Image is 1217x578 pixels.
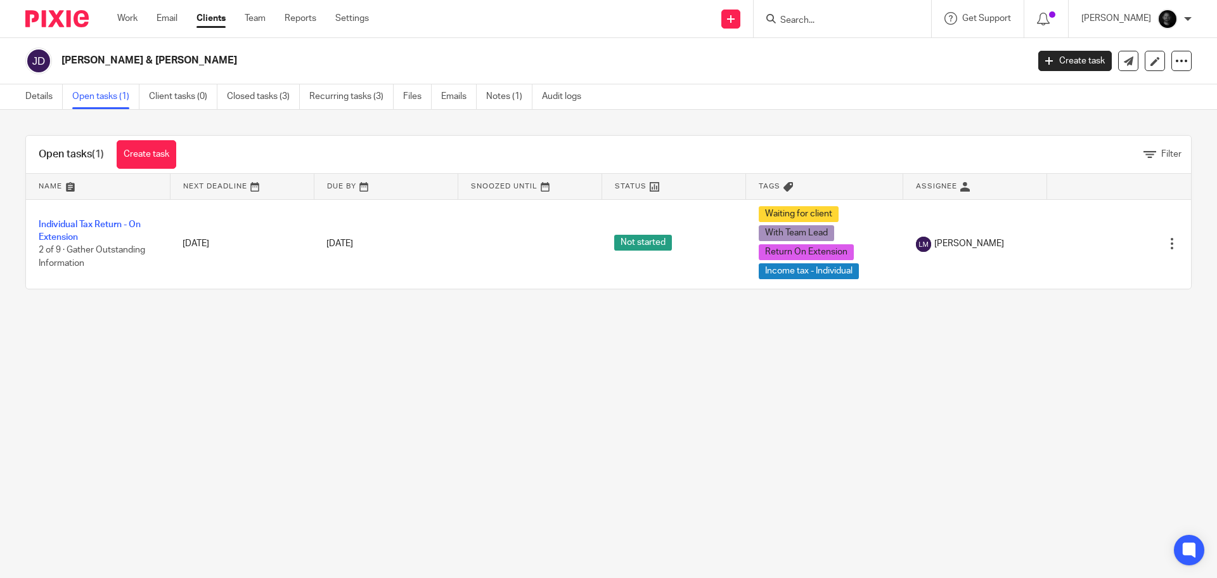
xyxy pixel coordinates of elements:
[486,84,532,109] a: Notes (1)
[149,84,217,109] a: Client tasks (0)
[170,199,314,289] td: [DATE]
[441,84,477,109] a: Emails
[759,206,839,222] span: Waiting for client
[1038,51,1112,71] a: Create task
[471,183,538,190] span: Snoozed Until
[196,12,226,25] a: Clients
[1081,12,1151,25] p: [PERSON_NAME]
[61,54,828,67] h2: [PERSON_NAME] & [PERSON_NAME]
[39,148,104,161] h1: Open tasks
[1161,150,1182,159] span: Filter
[615,183,647,190] span: Status
[962,14,1011,23] span: Get Support
[117,12,138,25] a: Work
[916,237,931,252] img: svg%3E
[72,84,139,109] a: Open tasks (1)
[25,48,52,74] img: svg%3E
[285,12,316,25] a: Reports
[92,149,104,159] span: (1)
[542,84,591,109] a: Audit logs
[39,220,141,242] a: Individual Tax Return - On Extension
[335,12,369,25] a: Settings
[39,246,145,268] span: 2 of 9 · Gather Outstanding Information
[779,15,893,27] input: Search
[326,239,353,248] span: [DATE]
[759,183,780,190] span: Tags
[309,84,394,109] a: Recurring tasks (3)
[25,10,89,27] img: Pixie
[759,244,854,260] span: Return On Extension
[157,12,177,25] a: Email
[759,225,834,241] span: With Team Lead
[403,84,432,109] a: Files
[245,12,266,25] a: Team
[25,84,63,109] a: Details
[759,263,859,279] span: Income tax - Individual
[1157,9,1178,29] img: Chris.jpg
[614,235,672,251] span: Not started
[227,84,300,109] a: Closed tasks (3)
[934,237,1004,250] span: [PERSON_NAME]
[117,140,176,169] a: Create task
